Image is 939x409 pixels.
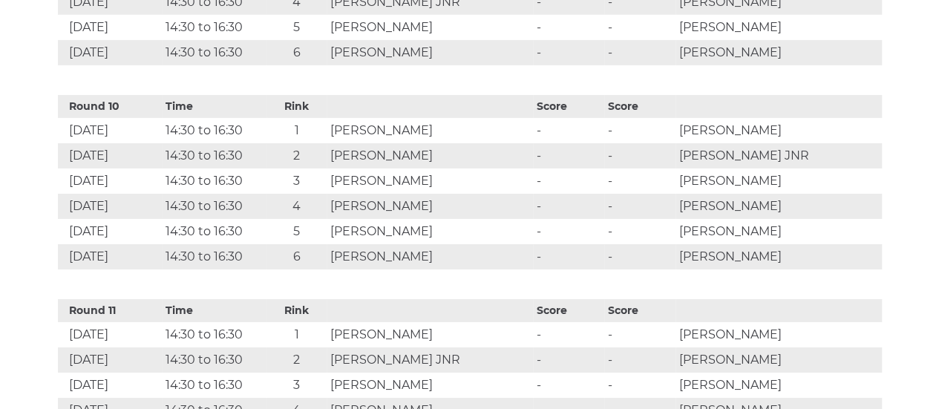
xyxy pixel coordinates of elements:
[327,143,533,168] td: [PERSON_NAME]
[675,373,882,398] td: [PERSON_NAME]
[675,347,882,373] td: [PERSON_NAME]
[162,15,266,40] td: 14:30 to 16:30
[162,299,266,322] th: Time
[266,194,327,219] td: 4
[162,194,266,219] td: 14:30 to 16:30
[327,373,533,398] td: [PERSON_NAME]
[58,118,163,143] td: [DATE]
[675,40,882,65] td: [PERSON_NAME]
[533,244,604,269] td: -
[266,118,327,143] td: 1
[327,118,533,143] td: [PERSON_NAME]
[266,347,327,373] td: 2
[533,118,604,143] td: -
[675,322,882,347] td: [PERSON_NAME]
[533,299,604,322] th: Score
[266,322,327,347] td: 1
[604,118,675,143] td: -
[533,347,604,373] td: -
[266,244,327,269] td: 6
[327,347,533,373] td: [PERSON_NAME] JNR
[162,40,266,65] td: 14:30 to 16:30
[675,194,882,219] td: [PERSON_NAME]
[604,40,675,65] td: -
[675,168,882,194] td: [PERSON_NAME]
[533,194,604,219] td: -
[533,219,604,244] td: -
[675,15,882,40] td: [PERSON_NAME]
[604,347,675,373] td: -
[675,118,882,143] td: [PERSON_NAME]
[58,95,163,118] th: Round 10
[58,168,163,194] td: [DATE]
[327,244,533,269] td: [PERSON_NAME]
[533,95,604,118] th: Score
[162,373,266,398] td: 14:30 to 16:30
[58,244,163,269] td: [DATE]
[604,168,675,194] td: -
[266,15,327,40] td: 5
[327,15,533,40] td: [PERSON_NAME]
[604,299,675,322] th: Score
[58,219,163,244] td: [DATE]
[533,168,604,194] td: -
[58,347,163,373] td: [DATE]
[266,168,327,194] td: 3
[266,95,327,118] th: Rink
[604,322,675,347] td: -
[58,373,163,398] td: [DATE]
[604,219,675,244] td: -
[604,143,675,168] td: -
[266,219,327,244] td: 5
[162,347,266,373] td: 14:30 to 16:30
[327,40,533,65] td: [PERSON_NAME]
[675,219,882,244] td: [PERSON_NAME]
[58,143,163,168] td: [DATE]
[533,143,604,168] td: -
[58,15,163,40] td: [DATE]
[604,15,675,40] td: -
[604,95,675,118] th: Score
[604,194,675,219] td: -
[675,143,882,168] td: [PERSON_NAME] JNR
[162,143,266,168] td: 14:30 to 16:30
[162,219,266,244] td: 14:30 to 16:30
[604,244,675,269] td: -
[266,40,327,65] td: 6
[675,244,882,269] td: [PERSON_NAME]
[162,322,266,347] td: 14:30 to 16:30
[162,95,266,118] th: Time
[266,299,327,322] th: Rink
[533,40,604,65] td: -
[162,244,266,269] td: 14:30 to 16:30
[58,194,163,219] td: [DATE]
[162,118,266,143] td: 14:30 to 16:30
[533,373,604,398] td: -
[58,322,163,347] td: [DATE]
[327,219,533,244] td: [PERSON_NAME]
[266,143,327,168] td: 2
[58,299,163,322] th: Round 11
[266,373,327,398] td: 3
[533,15,604,40] td: -
[604,373,675,398] td: -
[327,168,533,194] td: [PERSON_NAME]
[162,168,266,194] td: 14:30 to 16:30
[533,322,604,347] td: -
[327,322,533,347] td: [PERSON_NAME]
[58,40,163,65] td: [DATE]
[327,194,533,219] td: [PERSON_NAME]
